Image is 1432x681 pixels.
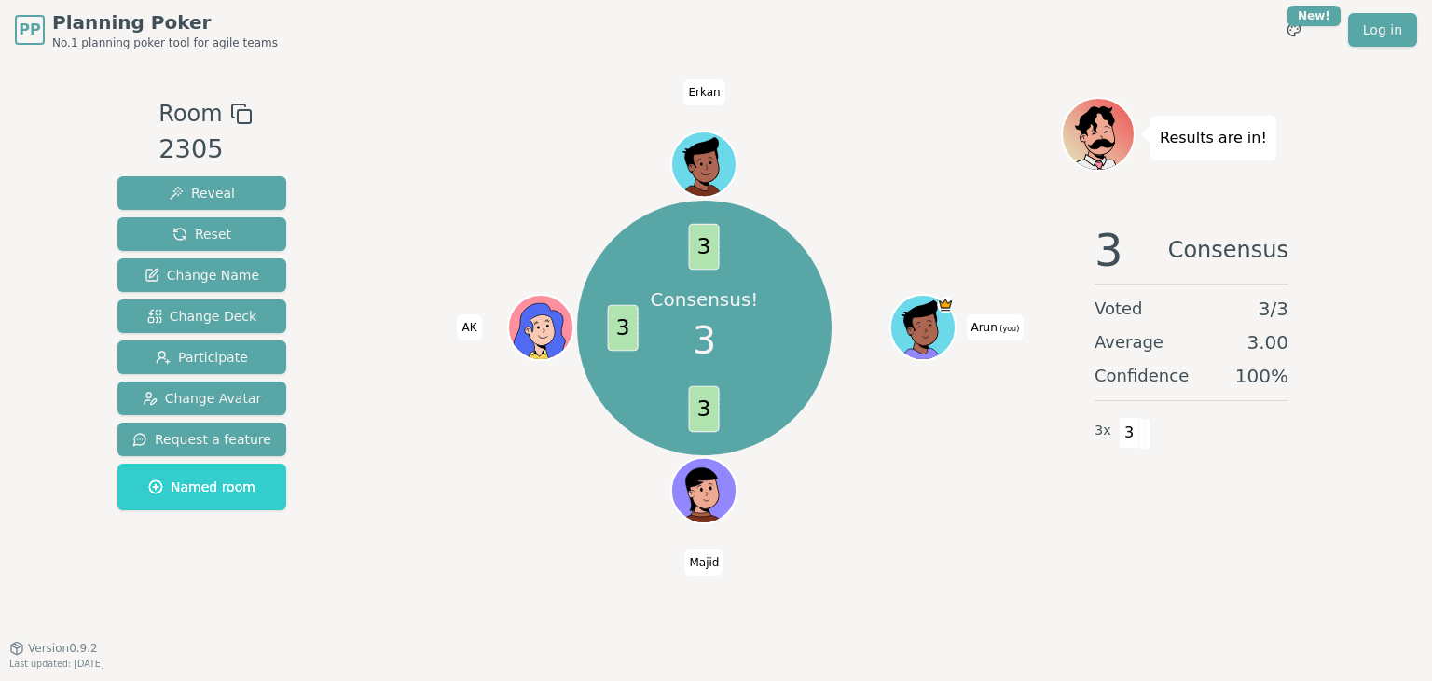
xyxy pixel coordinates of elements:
[1095,296,1143,322] span: Voted
[9,659,104,669] span: Last updated: [DATE]
[608,305,639,352] span: 3
[117,423,286,456] button: Request a feature
[966,314,1024,340] span: Click to change your name
[1277,13,1311,47] button: New!
[147,307,256,326] span: Change Deck
[117,176,286,210] button: Reveal
[1095,329,1163,355] span: Average
[169,184,235,202] span: Reveal
[1119,417,1140,449] span: 3
[158,97,222,131] span: Room
[1095,363,1189,389] span: Confidence
[458,314,482,340] span: Click to change your name
[684,549,723,576] span: Click to change your name
[148,478,255,496] span: Named room
[1095,228,1123,272] span: 3
[172,225,231,243] span: Reset
[1235,363,1288,389] span: 100 %
[651,286,759,313] p: Consensus!
[117,217,286,251] button: Reset
[998,325,1020,333] span: (you)
[1259,296,1288,322] span: 3 / 3
[938,297,955,313] span: Arun is the host
[1287,6,1341,26] div: New!
[689,386,720,433] span: 3
[1246,329,1288,355] span: 3.00
[1095,421,1111,441] span: 3 x
[1160,125,1267,151] p: Results are in!
[1348,13,1417,47] a: Log in
[117,299,286,333] button: Change Deck
[156,348,248,367] span: Participate
[892,297,954,358] button: Click to change your avatar
[117,258,286,292] button: Change Name
[145,266,259,285] span: Change Name
[28,641,98,656] span: Version 0.9.2
[683,79,724,105] span: Click to change your name
[52,9,278,35] span: Planning Poker
[158,131,252,169] div: 2305
[117,382,286,415] button: Change Avatar
[117,340,286,374] button: Participate
[9,641,98,656] button: Version0.9.2
[19,19,40,41] span: PP
[15,9,278,50] a: PPPlanning PokerNo.1 planning poker tool for agile teams
[693,313,716,368] span: 3
[1168,228,1288,272] span: Consensus
[132,430,271,449] span: Request a feature
[689,224,720,271] span: 3
[117,464,286,510] button: Named room
[52,35,278,50] span: No.1 planning poker tool for agile teams
[143,389,262,408] span: Change Avatar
